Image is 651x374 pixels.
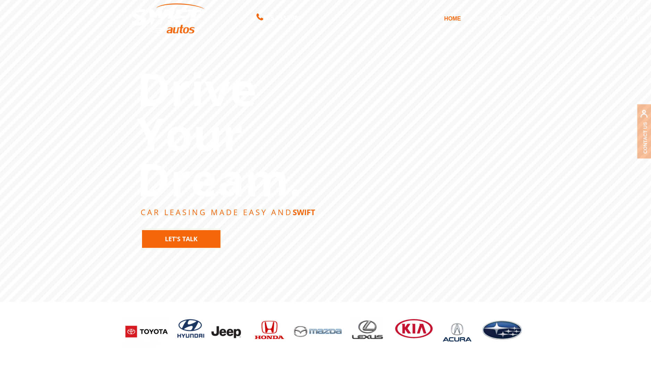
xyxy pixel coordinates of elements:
img: Swift Autos homepage showcasing easy car leasing services, highlighting convenience and personali... [441,317,474,347]
span: 855.793.2888 [263,13,301,23]
img: lexas logo [351,319,386,340]
img: kia logo [393,319,434,338]
img: Swift Autos homepage promoting easy car leasing and showcasing available vehicles and current deals. [481,317,524,341]
img: toyota logo [123,319,170,345]
a: HOME [439,11,466,26]
a: FAQ [584,11,605,26]
rs-layer: Drive Your Dream. [137,66,302,202]
img: hyundai logo [177,319,204,341]
strong: SWIFT [293,207,315,217]
rs-layer: CAR LEASING MADE EASY AND [141,208,315,216]
a: DEALS [494,11,522,26]
img: Swift Autos [132,3,205,34]
a: LEASE BY MAKE [523,11,584,26]
a: ABOUT [466,11,494,26]
img: Image of Swift Autos car leasing service showcasing hassle-free vehicle delivery and current leas... [292,326,344,337]
img: honda logo [253,319,285,343]
a: Let's Talk [141,229,221,249]
a: 855.793.2888 [257,15,301,21]
img: jeep logo [211,319,247,343]
a: CONTACT US [605,11,650,26]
